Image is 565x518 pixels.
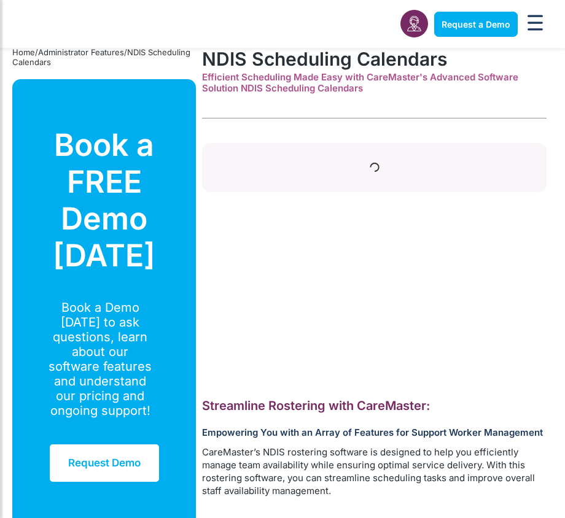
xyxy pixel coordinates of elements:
div: Book a Demo [DATE] to ask questions, learn about our software features and understand our pricing... [47,300,153,418]
h2: Streamline Rostering with CareMaster: [202,398,547,414]
a: Administrator Features [38,47,124,57]
a: Request a Demo [434,12,518,37]
a: Request Demo [49,443,160,482]
div: Menu Toggle [524,11,547,37]
div: Book a FREE Demo [DATE] [47,126,161,274]
img: CareMaster Logo [18,15,104,34]
a: Home [12,47,35,57]
span: NDIS Scheduling Calendars [12,47,190,67]
h3: Empowering You with an Array of Features for Support Worker Management [202,427,547,438]
span: / / [12,47,190,67]
span: Request Demo [68,457,141,469]
div: Efficient Scheduling Made Easy with CareMaster's Advanced Software Solution NDIS Scheduling Calen... [202,72,547,94]
span: Request a Demo [442,19,510,29]
p: CareMaster’s NDIS rostering software is designed to help you efficiently manage team availability... [202,446,547,497]
h1: NDIS Scheduling Calendars [202,48,547,70]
